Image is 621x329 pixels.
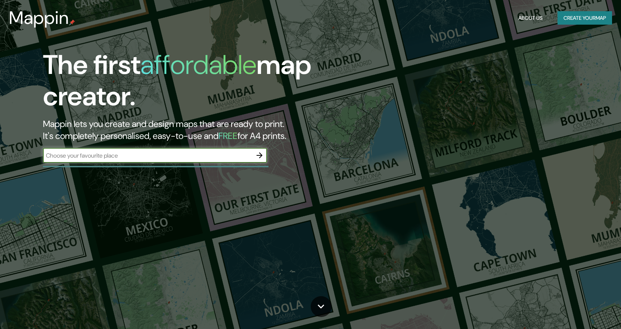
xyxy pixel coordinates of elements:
button: Create yourmap [558,11,612,25]
h1: affordable [140,47,257,82]
h1: The first map creator. [43,49,354,118]
h3: Mappin [9,7,69,28]
button: About Us [515,11,546,25]
img: mappin-pin [69,19,75,25]
h5: FREE [218,130,237,142]
h2: Mappin lets you create and design maps that are ready to print. It's completely personalised, eas... [43,118,354,142]
input: Choose your favourite place [43,151,252,160]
